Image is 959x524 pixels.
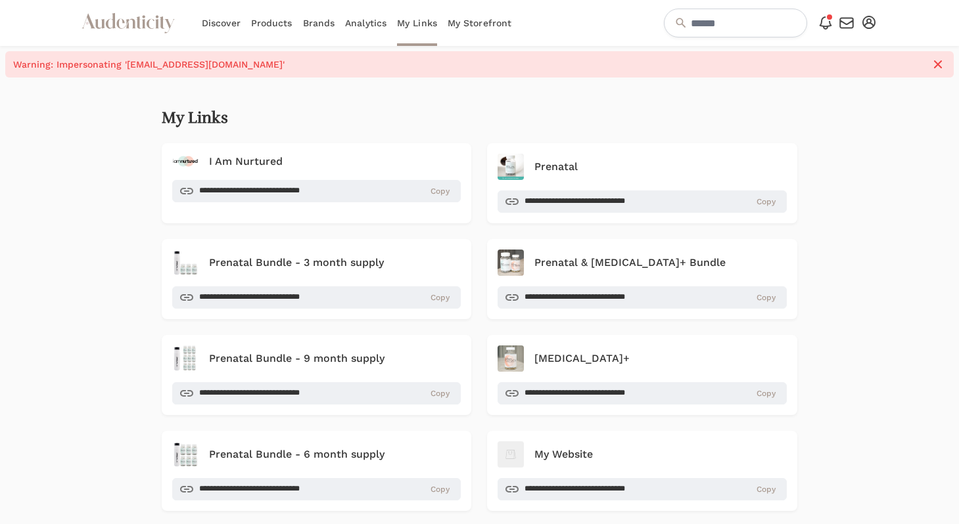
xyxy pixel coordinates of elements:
[534,159,578,175] h4: Prenatal
[431,186,450,196] span: Copy
[431,484,450,494] span: Copy
[683,289,779,306] button: Copy
[757,484,776,494] span: Copy
[498,441,787,468] a: My Website My Website
[172,441,199,468] img: Prenatal Bundle - 6 month supply
[357,183,453,200] button: Copy
[534,351,630,366] h4: [MEDICAL_DATA]+
[683,385,779,402] button: Copy
[209,351,385,366] h4: Prenatal Bundle - 9 month supply
[498,345,524,372] img: Postnatal+
[757,388,776,399] span: Copy
[757,196,776,207] span: Copy
[534,255,726,271] h4: Prenatal & [MEDICAL_DATA]+ Bundle
[431,388,450,399] span: Copy
[172,345,461,372] a: Prenatal Bundle - 9 month supply Prenatal Bundle - 9 month supply
[431,292,450,303] span: Copy
[498,154,787,180] a: Prenatal Prenatal
[534,447,593,462] h4: My Website
[172,441,461,468] a: Prenatal Bundle - 6 month supply Prenatal Bundle - 6 month supply
[172,345,199,372] img: Prenatal Bundle - 9 month supply
[357,481,453,498] button: Copy
[172,154,199,168] img: I Am Nurtured
[683,193,779,210] button: Copy
[357,385,453,402] button: Copy
[13,58,924,71] span: Warning: Impersonating '[EMAIL_ADDRESS][DOMAIN_NAME]'
[498,441,524,468] img: My Website
[162,109,228,127] h2: My Links
[498,250,787,276] a: Prenatal & Postnatal+ Bundle Prenatal & [MEDICAL_DATA]+ Bundle
[357,289,453,306] button: Copy
[209,255,384,271] h4: Prenatal Bundle - 3 month supply
[172,154,461,169] a: I Am Nurtured I Am Nurtured
[683,481,779,498] button: Copy
[498,154,524,180] img: Prenatal
[498,250,524,276] img: Prenatal & Postnatal+ Bundle
[498,345,787,372] a: Postnatal+ [MEDICAL_DATA]+
[209,154,283,169] h4: I Am Nurtured
[172,250,199,276] img: Prenatal Bundle - 3 month supply
[757,292,776,303] span: Copy
[209,447,385,462] h4: Prenatal Bundle - 6 month supply
[172,250,461,276] a: Prenatal Bundle - 3 month supply Prenatal Bundle - 3 month supply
